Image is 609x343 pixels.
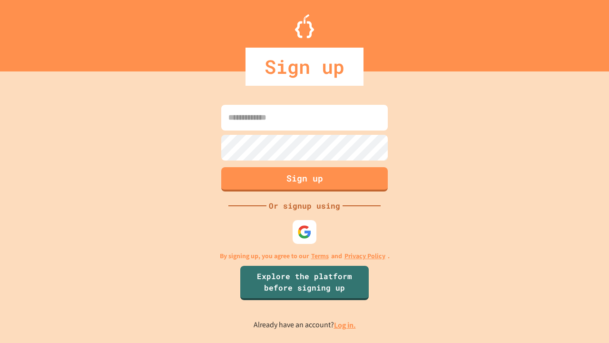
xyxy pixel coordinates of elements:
[569,305,599,333] iframe: chat widget
[246,48,363,86] div: Sign up
[254,319,356,331] p: Already have an account?
[220,251,390,261] p: By signing up, you agree to our and .
[240,266,369,300] a: Explore the platform before signing up
[344,251,385,261] a: Privacy Policy
[266,200,343,212] div: Or signup using
[311,251,329,261] a: Terms
[295,14,314,38] img: Logo.svg
[221,167,388,192] button: Sign up
[297,225,312,239] img: google-icon.svg
[334,320,356,330] a: Log in.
